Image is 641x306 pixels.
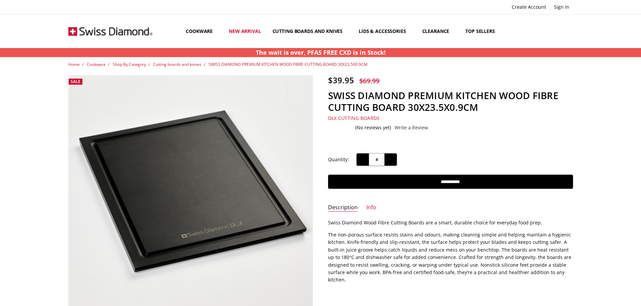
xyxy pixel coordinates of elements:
label: Quantity: [328,156,349,163]
a: Cutting boards and knives [153,61,202,67]
a: Cookware [180,16,223,46]
a: Sign In [550,2,573,12]
p: The non-porous surface resists stains and odours, making cleaning simple and helping maintain a h... [328,231,573,284]
p: Swiss Diamond Wood Fibre Cutting Boards are a smart, durable choice for everyday food prep. [328,219,573,226]
a: Description [328,204,358,212]
span: $69.99 [359,76,380,85]
a: Top Sellers [460,16,500,46]
img: Free Shipping On Every Order [68,14,152,48]
a: Write a Review [395,125,428,130]
h1: SWISS DIAMOND PREMIUM KITCHEN WOOD FIBRE CUTTING BOARD 30X23.5X0.9CM [328,90,573,113]
a: SWISS DIAMOND PREMIUM KITCHEN WOOD FIBRE CUTTING BOARD 30X23.5X0.9CM [209,61,367,67]
a: Cookware [87,61,106,67]
a: Lids & Accessories [353,16,416,46]
p: The wait is over, PFAS FREE CXD is in Stock! [256,48,386,57]
span: $39.95 [328,75,354,86]
a: DLX Cutting Boards [328,115,380,121]
a: New arrival [223,16,266,46]
a: Info [366,204,376,212]
a: Home [68,61,80,67]
a: Cutting boards and knives [267,16,353,46]
a: Clearance [417,16,460,46]
a: Create Account [508,2,550,12]
span: (No reviews yet) [355,125,391,130]
a: Shop By Category [113,61,146,67]
span: Sale [71,79,80,84]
